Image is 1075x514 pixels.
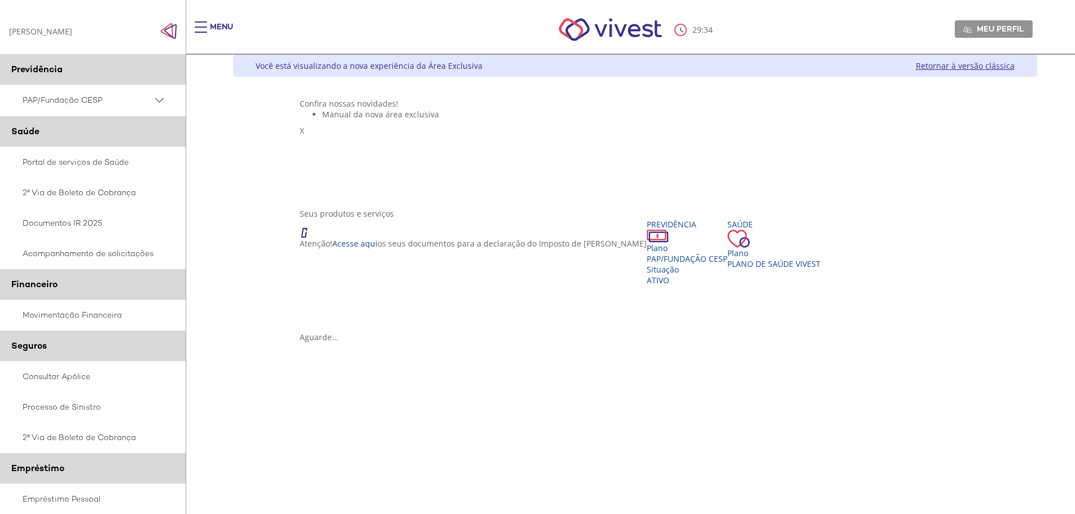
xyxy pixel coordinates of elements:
[11,462,64,474] span: Empréstimo
[11,340,47,352] span: Seguros
[674,24,715,36] div: :
[692,24,701,35] span: 29
[546,6,674,54] img: Vivest
[647,253,727,264] span: PAP/Fundação CESP
[9,26,72,37] div: [PERSON_NAME]
[727,219,820,230] div: Saúde
[727,248,820,258] div: Plano
[647,219,727,285] a: Previdência PlanoPAP/Fundação CESP SituaçãoAtivo
[300,219,319,238] img: ico_atencao.png
[160,23,177,39] img: Fechar menu
[300,208,970,219] div: Seus produtos e serviços
[23,93,152,107] span: PAP/Fundação CESP
[727,230,750,248] img: ico_coracao.png
[916,60,1015,71] a: Retornar à versão clássica
[11,125,40,137] span: Saúde
[977,24,1024,34] span: Meu perfil
[300,98,970,109] div: Confira nossas novidades!
[647,264,727,275] div: Situação
[332,238,378,249] a: Acesse aqui
[11,278,58,290] span: Financeiro
[300,125,304,136] span: X
[11,63,63,75] span: Previdência
[963,25,972,34] img: Meu perfil
[704,24,713,35] span: 34
[647,230,669,243] img: ico_dinheiro.png
[647,219,727,230] div: Previdência
[300,332,970,342] div: Aguarde...
[647,275,669,285] span: Ativo
[647,243,727,253] div: Plano
[160,23,177,39] span: Click to close side navigation.
[727,219,820,269] a: Saúde PlanoPlano de Saúde VIVEST
[727,258,820,269] span: Plano de Saúde VIVEST
[256,60,482,71] div: Você está visualizando a nova experiência da Área Exclusiva
[300,238,647,249] p: Atenção! os seus documentos para a declaração do Imposto de [PERSON_NAME]
[300,208,970,342] section: <span lang="en" dir="ltr">ProdutosCard</span>
[322,109,439,120] span: Manual da nova área exclusiva
[300,98,970,197] section: <span lang="pt-BR" dir="ltr">Visualizador do Conteúdo da Web</span> 1
[210,21,233,44] div: Menu
[955,20,1033,37] a: Meu perfil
